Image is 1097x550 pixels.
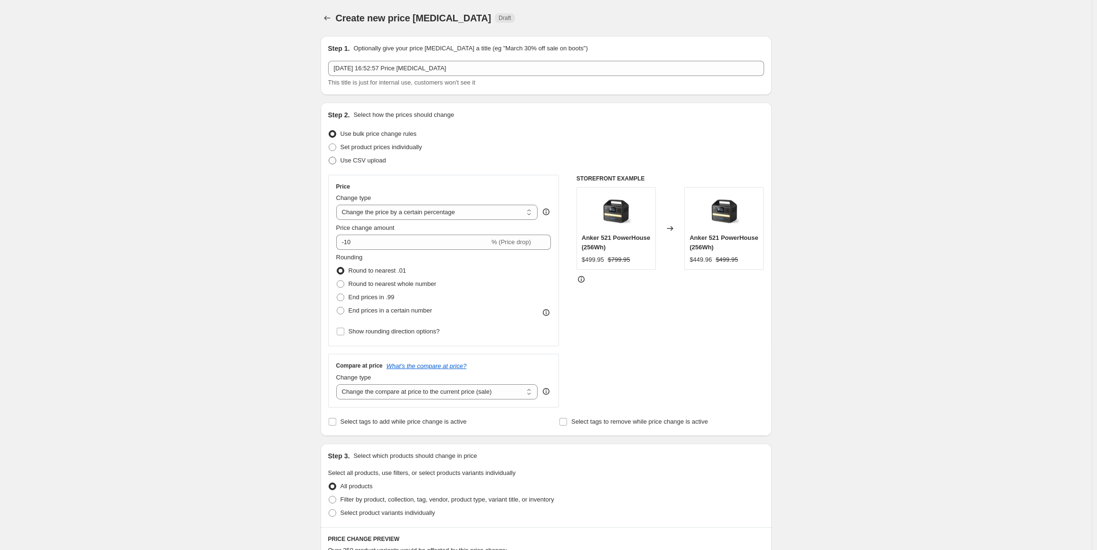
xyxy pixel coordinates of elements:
[340,496,554,503] span: Filter by product, collection, tag, vendor, product type, variant title, or inventory
[705,192,743,230] img: a1720c11_anker_521_powerhouse__256wh__hero__1800x1800px_80x.jpg
[336,194,371,201] span: Change type
[349,328,440,335] span: Show rounding direction options?
[328,110,350,120] h2: Step 2.
[328,535,764,543] h6: PRICE CHANGE PREVIEW
[608,255,630,265] strike: $799.95
[336,374,371,381] span: Change type
[321,11,334,25] button: Price change jobs
[353,110,454,120] p: Select how the prices should change
[499,14,511,22] span: Draft
[336,362,383,370] h3: Compare at price
[577,175,764,182] h6: STOREFRONT EXAMPLE
[571,418,708,425] span: Select tags to remove while price change is active
[690,255,712,265] div: $449.96
[349,280,436,287] span: Round to nearest whole number
[340,509,435,516] span: Select product variants individually
[349,267,406,274] span: Round to nearest .01
[597,192,635,230] img: a1720c11_anker_521_powerhouse__256wh__hero__1800x1800px_80x.jpg
[328,79,475,86] span: This title is just for internal use, customers won't see it
[387,362,467,370] button: What's the compare at price?
[340,418,467,425] span: Select tags to add while price change is active
[582,234,651,251] span: Anker 521 PowerHouse (256Wh)
[328,469,516,476] span: Select all products, use filters, or select products variants individually
[541,387,551,396] div: help
[340,130,416,137] span: Use bulk price change rules
[716,255,738,265] strike: $499.95
[340,143,422,151] span: Set product prices individually
[336,235,490,250] input: -15
[336,183,350,190] h3: Price
[336,254,363,261] span: Rounding
[328,61,764,76] input: 30% off holiday sale
[353,44,587,53] p: Optionally give your price [MEDICAL_DATA] a title (eg "March 30% off sale on boots")
[336,13,492,23] span: Create new price [MEDICAL_DATA]
[328,451,350,461] h2: Step 3.
[582,255,604,265] div: $499.95
[340,157,386,164] span: Use CSV upload
[328,44,350,53] h2: Step 1.
[690,234,758,251] span: Anker 521 PowerHouse (256Wh)
[541,207,551,217] div: help
[492,238,531,246] span: % (Price drop)
[349,307,432,314] span: End prices in a certain number
[340,483,373,490] span: All products
[349,294,395,301] span: End prices in .99
[353,451,477,461] p: Select which products should change in price
[336,224,395,231] span: Price change amount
